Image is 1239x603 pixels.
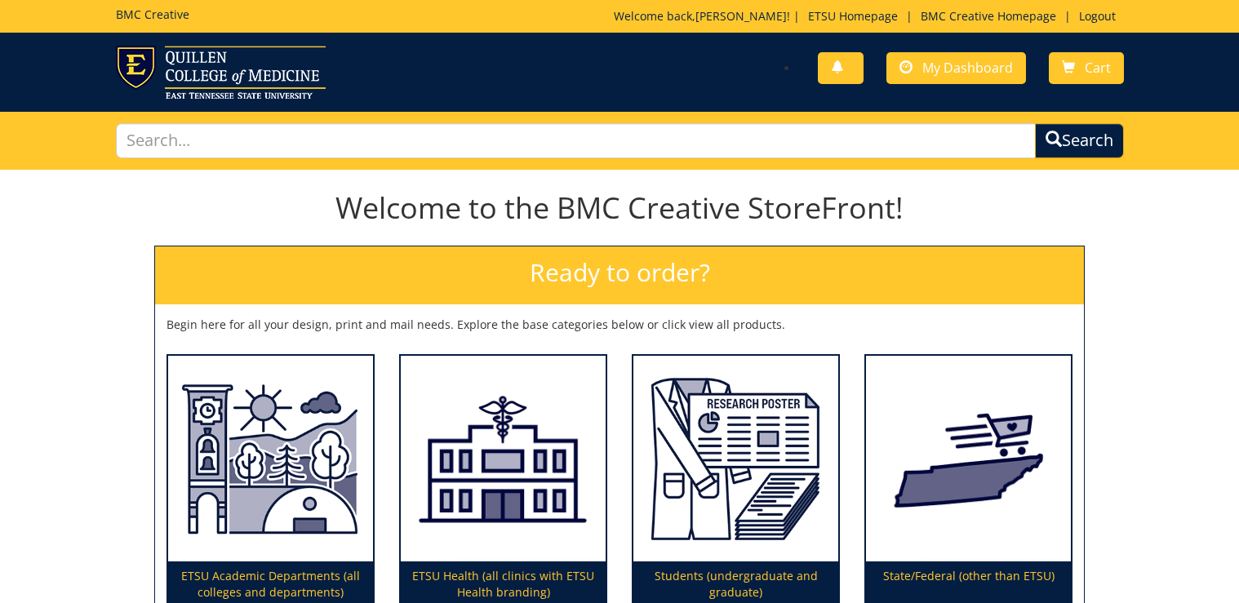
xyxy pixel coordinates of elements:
[167,317,1072,333] p: Begin here for all your design, print and mail needs. Explore the base categories below or click ...
[168,356,373,562] img: ETSU Academic Departments (all colleges and departments)
[154,192,1085,224] h1: Welcome to the BMC Creative StoreFront!
[116,8,189,20] h5: BMC Creative
[116,123,1036,158] input: Search...
[116,46,326,99] img: ETSU logo
[633,356,838,562] img: Students (undergraduate and graduate)
[1085,59,1111,77] span: Cart
[800,8,906,24] a: ETSU Homepage
[614,8,1124,24] p: Welcome back, ! | | |
[913,8,1064,24] a: BMC Creative Homepage
[886,52,1026,84] a: My Dashboard
[1035,123,1124,158] button: Search
[155,246,1084,304] h2: Ready to order?
[695,8,787,24] a: [PERSON_NAME]
[1049,52,1124,84] a: Cart
[401,356,606,562] img: ETSU Health (all clinics with ETSU Health branding)
[922,59,1013,77] span: My Dashboard
[1071,8,1124,24] a: Logout
[866,356,1071,562] img: State/Federal (other than ETSU)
